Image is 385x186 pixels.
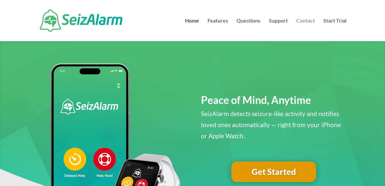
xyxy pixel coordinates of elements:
[323,18,346,41] a: Start Trial
[208,18,228,41] a: Features
[201,110,341,140] span: SeizAlarm detects seizure-like activity and notifies loved ones automatically — right from your i...
[237,18,260,41] a: Questions
[231,161,316,182] a: Get Started
[185,18,199,41] a: Home
[296,18,315,41] a: Contact
[40,9,122,32] img: SeizAlarm
[269,18,288,41] a: Support
[201,93,311,106] span: Peace of Mind, Anytime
